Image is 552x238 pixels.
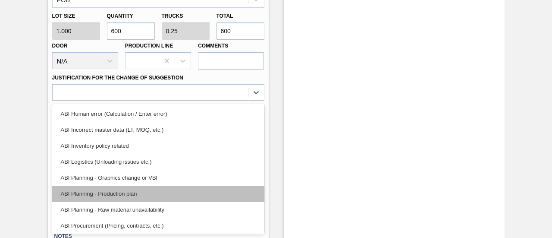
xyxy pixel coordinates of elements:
div: ABI Inventory policy related [52,138,264,154]
label: Total [216,13,233,19]
div: ABI Planning - Production plan [52,186,264,202]
label: Justification for the Change of Suggestion [52,75,183,81]
div: ABI Procurement (Pricing, contracts, etc.) [52,218,264,234]
div: ABI Planning - Raw material unavailability [52,202,264,218]
label: Observation [52,103,264,115]
label: Door [52,43,68,49]
label: Comments [198,40,264,52]
label: Lot size [52,10,100,22]
div: ABI Logistics (Unloading issues etc.) [52,154,264,170]
label: Production Line [125,43,173,49]
label: Quantity [107,13,133,19]
label: Trucks [162,13,183,19]
div: ABI Human error (Calculation / Enter error) [52,106,264,122]
div: ABI Planning - Graphics change or VBI [52,170,264,186]
div: ABI Incorrect master data (LT, MOQ, etc.) [52,122,264,138]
